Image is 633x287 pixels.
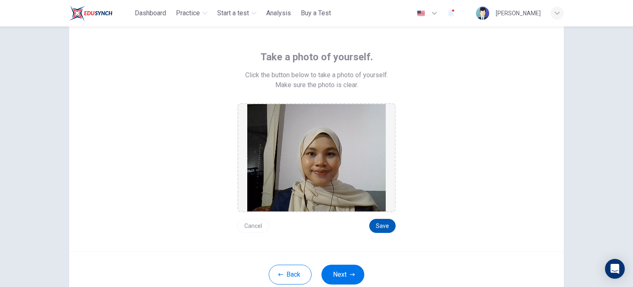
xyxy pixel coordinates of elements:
img: Profile picture [476,7,489,20]
span: Start a test [217,8,249,18]
span: Analysis [266,8,291,18]
button: Buy a Test [298,6,334,21]
span: Click the button below to take a photo of yourself. [245,70,388,80]
button: Start a test [214,6,260,21]
a: ELTC logo [69,5,131,21]
button: Cancel [237,219,269,233]
div: Open Intercom Messenger [605,259,625,279]
button: Save [369,219,396,233]
span: Practice [176,8,200,18]
span: Dashboard [135,8,166,18]
div: [PERSON_NAME] [496,8,541,18]
span: Buy a Test [301,8,331,18]
img: preview screemshot [247,104,386,211]
button: Dashboard [131,6,169,21]
button: Practice [173,6,211,21]
button: Next [321,265,364,285]
img: ELTC logo [69,5,113,21]
button: Analysis [263,6,294,21]
img: en [416,10,426,17]
span: Make sure the photo is clear. [275,80,358,90]
span: Take a photo of yourself. [260,50,373,64]
button: Back [269,265,312,285]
